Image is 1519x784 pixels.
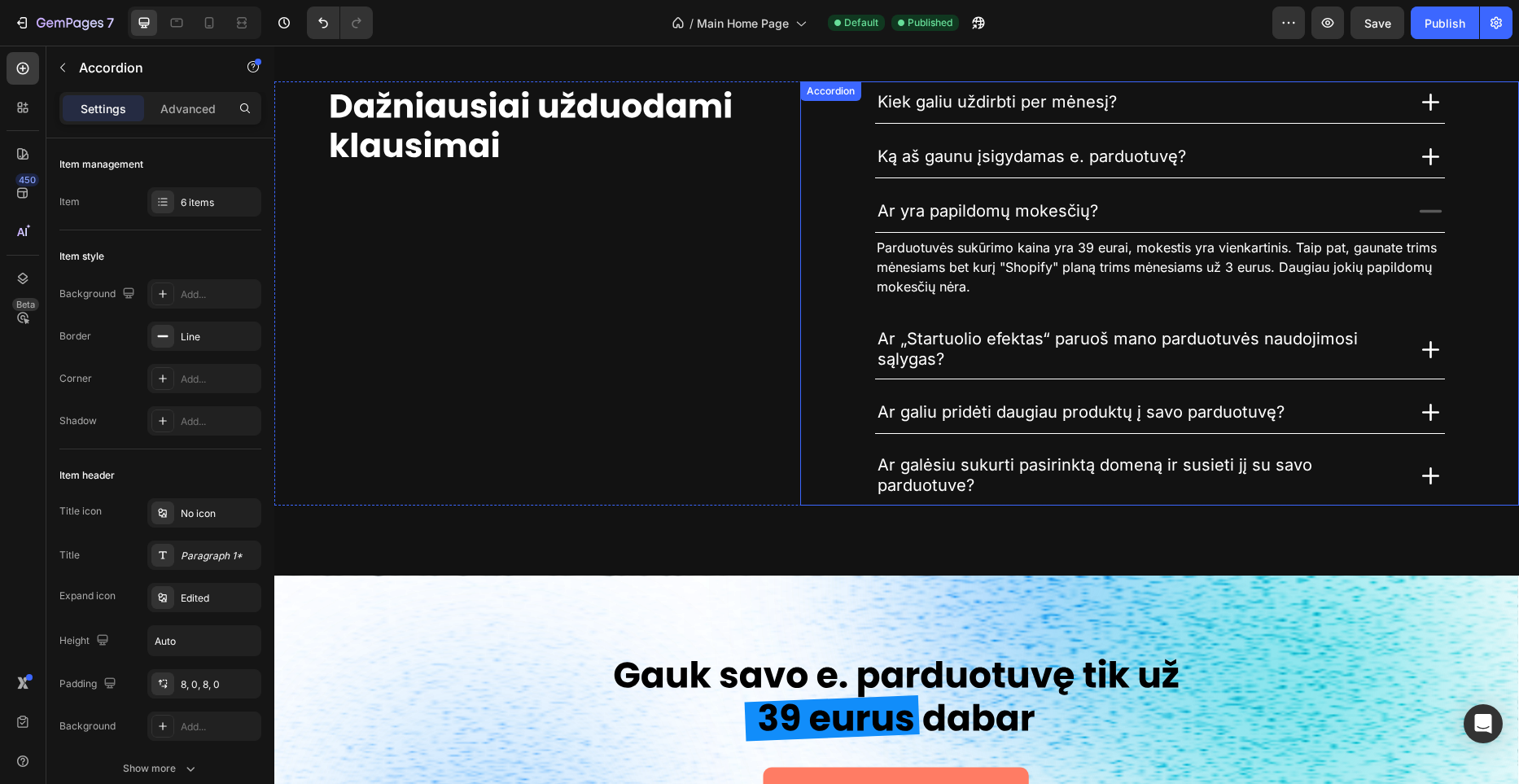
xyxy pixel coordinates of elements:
div: Edited [181,591,257,606]
span: Published [908,15,952,30]
div: Item header [59,468,115,483]
div: Paragraph 1* [181,549,257,563]
div: Item style [59,249,104,264]
input: Auto [148,626,260,655]
p: Accordion [79,58,217,77]
button: 7 [7,7,121,39]
div: Undo/Redo [307,7,373,39]
div: Shadow [59,414,97,428]
div: Background [59,719,116,734]
span: Ką aš gaunu įsigydamas e. parduotuvę? [603,101,912,120]
div: Background [59,283,138,305]
div: Beta [12,298,39,311]
p: Advanced [160,100,216,117]
div: Border [59,329,91,344]
span: Parduotuvės sukūrimo kaina yra 39 eurai, mokestis yra vienkartinis. Taip pat, gaunate trims mėnes... [602,194,1162,249]
div: No icon [181,506,257,521]
div: Accordion [529,38,584,53]
span: Save [1364,16,1391,30]
div: Rich Text Editor. Editing area: main [601,191,1171,252]
div: 8, 0, 8, 0 [181,677,257,692]
p: Settings [81,100,126,117]
span: Main Home Page [697,15,789,32]
span: Default [844,15,878,30]
button: Save [1350,7,1404,39]
span: Ar galėsiu sukurti pasirinktą domeną ir susieti jį su savo parduotuve? [603,410,1038,449]
div: Add... [181,414,257,429]
span: Kiek galiu uždirbti per mėnesį? [603,46,843,66]
span: Ar „Startuolio efektas“ paruoš mano parduotuvės naudojimosi sąlygas? [603,283,1083,323]
div: Add... [181,720,257,734]
div: 6 items [181,195,257,210]
div: Item [59,195,80,209]
div: Corner [59,371,92,386]
div: Show more [123,760,199,777]
div: 450 [15,173,39,186]
button: Show more [59,754,261,783]
div: Height [59,630,112,652]
div: Title [59,548,80,563]
button: Publish [1411,7,1479,39]
div: Add... [181,372,257,387]
span: / [689,15,694,32]
iframe: Design area [274,46,1519,784]
div: Padding [59,673,120,695]
div: Item management [59,157,143,172]
div: Open Intercom Messenger [1464,704,1503,743]
div: Title icon [59,504,102,519]
div: Add... [181,287,257,302]
span: Ar galiu pridėti daugiau produktų į savo parduotuvę? [603,357,1010,376]
p: 7 [107,13,114,33]
div: Expand icon [59,589,116,603]
div: Publish [1425,15,1465,32]
span: Ar yra papildomų mokesčių? [603,155,824,175]
div: Line [181,330,257,344]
